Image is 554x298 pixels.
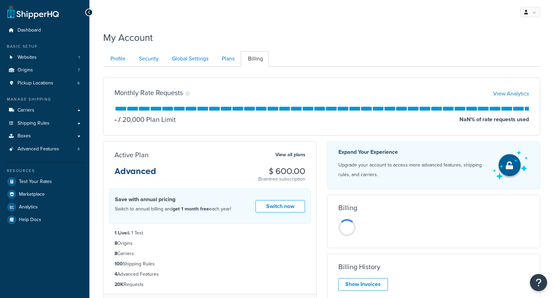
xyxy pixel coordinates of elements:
[7,5,59,19] a: ShipperHQ Home
[165,51,214,67] a: Global Settings
[173,205,209,213] strong: get 1 month free
[18,121,50,126] span: Shipping Rules
[103,51,131,67] a: Profile
[103,31,153,44] h1: My Account
[338,278,388,291] a: Show Invoices
[77,80,80,86] span: 6
[78,67,80,73] span: 7
[5,24,84,37] a: Dashboard
[5,44,84,49] div: Basic Setup
[338,263,380,271] h3: Billing History
[132,51,164,67] a: Security
[18,107,34,113] span: Carriers
[115,229,305,237] li: & 1 Test
[115,260,305,268] li: Shipping Rules
[115,151,149,159] h3: Active Plan
[118,114,121,125] span: /
[338,147,487,157] p: Expand Your Experience
[493,90,529,98] a: View Analytics
[115,281,123,288] strong: 20K
[5,51,84,64] a: Websites 1
[5,201,84,213] a: Analytics
[19,204,38,210] span: Analytics
[338,160,487,180] p: Upgrade your account to access more advanced features, shipping rules, and carriers.
[18,80,53,86] span: Pickup Locations
[5,175,84,188] a: Test Your Rates
[18,133,31,139] span: Boxes
[19,217,41,223] span: Help Docs
[115,271,305,278] li: Advanced Features
[5,143,84,156] a: Advanced Features 4
[5,117,84,130] a: Shipping Rules
[18,55,37,60] span: Websites
[19,192,45,197] span: Marketplace
[115,167,156,181] h3: Advanced
[5,96,84,102] div: Manage Shipping
[115,240,305,247] li: Origins
[5,168,84,174] div: Resources
[275,150,305,159] a: View all plans
[115,240,117,247] strong: 8
[241,51,269,67] a: Billing
[256,200,305,213] a: Switch now
[115,89,183,96] h3: Monthly Rate Requests
[115,260,123,267] strong: 100
[19,179,52,185] span: Test Your Rates
[5,143,84,156] li: Advanced Features
[258,167,305,176] h3: $ 600.00
[459,115,529,124] p: NaN % of rate requests used
[5,130,84,142] a: Boxes
[115,195,231,204] h4: Save with annual pricing
[338,204,357,211] h3: Billing
[77,146,80,152] span: 4
[5,64,84,77] li: Origins
[18,27,41,33] span: Dashboard
[115,250,117,257] strong: 8
[5,64,84,77] a: Origins 7
[5,77,84,90] li: Pickup Locations
[115,281,305,288] li: Requests
[215,51,240,67] a: Plans
[5,214,84,226] a: Help Docs
[5,51,84,64] li: Websites
[115,271,117,278] strong: 4
[115,250,305,257] li: Carriers
[18,146,59,152] span: Advanced Features
[117,115,176,124] p: 20,000 Plan Limit
[115,115,117,124] p: -
[327,141,541,189] a: Expand Your Experience Upgrade your account to access more advanced features, shipping rules, and...
[5,77,84,90] a: Pickup Locations 6
[530,274,547,291] button: Open Resource Center
[78,55,80,60] span: 1
[115,205,231,214] p: Switch to annual billing and each year!
[258,176,305,183] p: Braintree subscription
[18,67,33,73] span: Origins
[5,104,84,117] a: Carriers
[115,229,127,237] strong: 1 Live
[5,188,84,200] a: Marketplace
